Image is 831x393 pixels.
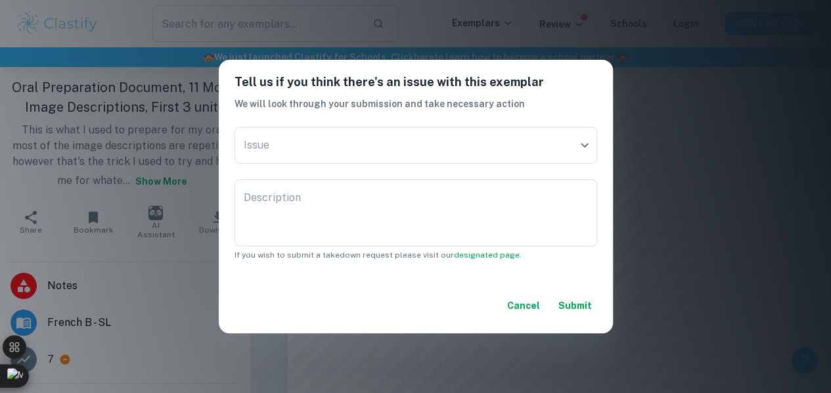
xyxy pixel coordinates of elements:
[502,294,545,317] button: Cancel
[235,73,597,91] h6: Tell us if you think there's an issue with this exemplar
[235,97,597,111] h6: We will look through your submission and take necessary action
[553,294,597,317] button: Submit
[454,250,520,260] a: designated page
[235,250,522,260] span: If you wish to submit a takedown request please visit our .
